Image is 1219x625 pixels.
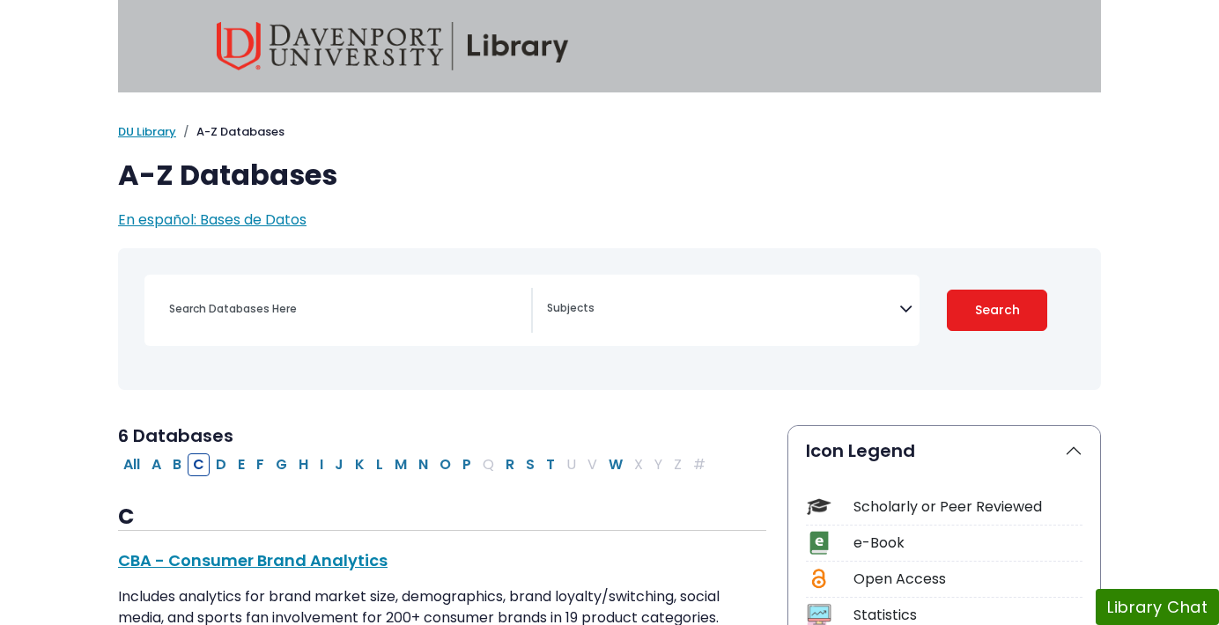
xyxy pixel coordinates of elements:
[434,453,456,476] button: Filter Results O
[118,453,713,474] div: Alpha-list to filter by first letter of database name
[853,496,1082,518] div: Scholarly or Peer Reviewed
[118,248,1101,390] nav: Search filters
[853,569,1082,590] div: Open Access
[118,504,766,531] h3: C
[233,453,250,476] button: Filter Results E
[329,453,349,476] button: Filter Results J
[118,210,307,230] a: En español: Bases de Datos
[314,453,329,476] button: Filter Results I
[853,533,1082,554] div: e-Book
[217,22,569,70] img: Davenport University Library
[500,453,520,476] button: Filter Results R
[807,495,831,518] img: Icon Scholarly or Peer Reviewed
[521,453,540,476] button: Filter Results S
[350,453,370,476] button: Filter Results K
[146,453,166,476] button: Filter Results A
[603,453,628,476] button: Filter Results W
[118,423,233,448] span: 6 Databases
[457,453,477,476] button: Filter Results P
[167,453,187,476] button: Filter Results B
[293,453,314,476] button: Filter Results H
[118,549,388,571] a: CBA - Consumer Brand Analytics
[389,453,412,476] button: Filter Results M
[808,567,830,591] img: Icon Open Access
[118,453,145,476] button: All
[188,453,210,476] button: Filter Results C
[371,453,388,476] button: Filter Results L
[118,123,176,140] a: DU Library
[159,296,531,321] input: Search database by title or keyword
[547,303,899,317] textarea: Search
[413,453,433,476] button: Filter Results N
[270,453,292,476] button: Filter Results G
[211,453,232,476] button: Filter Results D
[1096,589,1219,625] button: Library Chat
[788,426,1100,475] button: Icon Legend
[541,453,560,476] button: Filter Results T
[118,123,1101,141] nav: breadcrumb
[118,158,1101,192] h1: A-Z Databases
[807,531,831,555] img: Icon e-Book
[176,123,284,141] li: A-Z Databases
[947,290,1047,331] button: Submit for Search Results
[251,453,270,476] button: Filter Results F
